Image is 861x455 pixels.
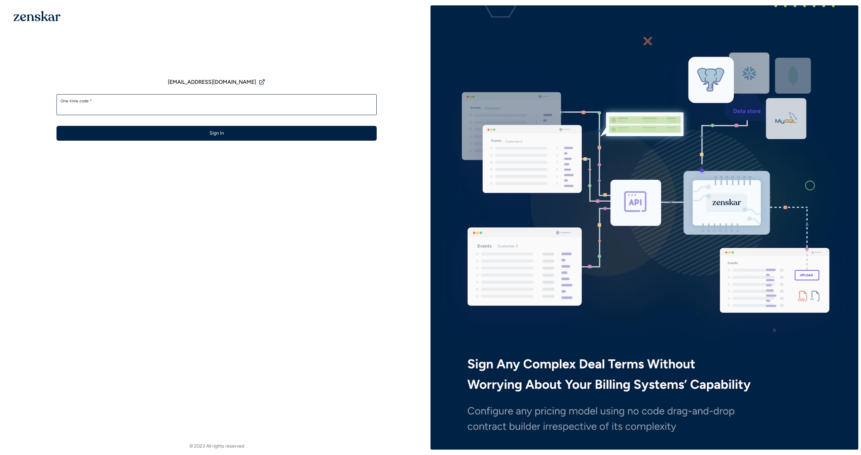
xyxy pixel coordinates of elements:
span: [EMAIL_ADDRESS][DOMAIN_NAME] [168,78,256,86]
img: 1OGAJ2xQqyY4LXKgY66KYq0eOWRCkrZdAb3gUhuVAqdWPZE9SRJmCz+oDMSn4zDLXe31Ii730ItAGKgCKgCCgCikA4Av8PJUP... [13,11,61,21]
label: One-time code * [61,98,373,104]
footer: © 2023 All rights reserved [3,443,430,450]
button: Sign In [57,126,377,141]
